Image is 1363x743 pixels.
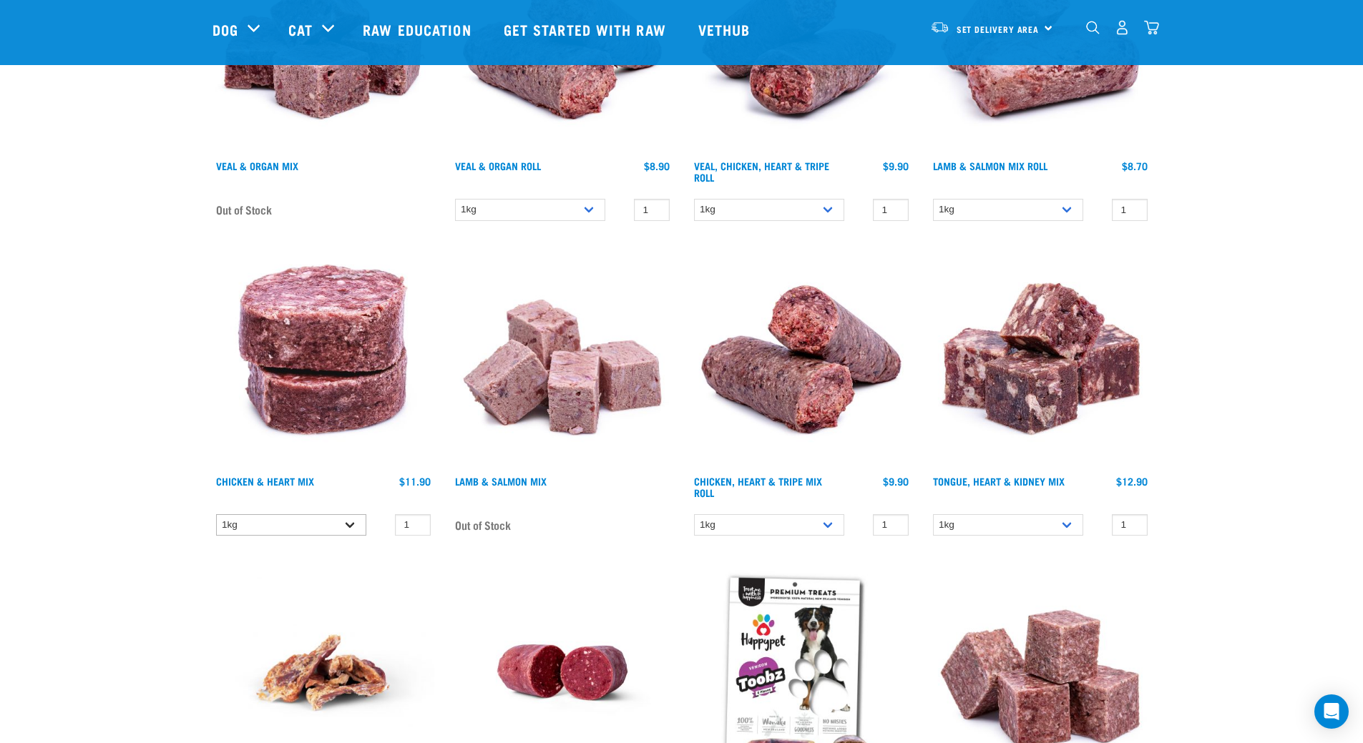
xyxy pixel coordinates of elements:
[690,247,912,468] img: Chicken Heart Tripe Roll 01
[455,163,541,168] a: Veal & Organ Roll
[288,19,313,40] a: Cat
[1112,514,1148,536] input: 1
[694,478,822,495] a: Chicken, Heart & Tripe Mix Roll
[873,514,909,536] input: 1
[216,199,272,220] span: Out of Stock
[957,26,1040,31] span: Set Delivery Area
[933,163,1047,168] a: Lamb & Salmon Mix Roll
[455,478,547,483] a: Lamb & Salmon Mix
[348,1,489,58] a: Raw Education
[216,478,314,483] a: Chicken & Heart Mix
[929,247,1151,468] img: 1167 Tongue Heart Kidney Mix 01
[1115,20,1130,35] img: user.png
[933,478,1065,483] a: Tongue, Heart & Kidney Mix
[694,163,829,179] a: Veal, Chicken, Heart & Tripe Roll
[1086,21,1100,34] img: home-icon-1@2x.png
[1112,199,1148,221] input: 1
[216,163,298,168] a: Veal & Organ Mix
[212,247,434,468] img: Chicken and Heart Medallions
[644,160,670,172] div: $8.90
[684,1,768,58] a: Vethub
[634,199,670,221] input: 1
[455,514,511,536] span: Out of Stock
[1144,20,1159,35] img: home-icon@2x.png
[1116,476,1148,487] div: $12.90
[873,199,909,221] input: 1
[395,514,431,536] input: 1
[883,160,909,172] div: $9.90
[1314,694,1349,729] div: Open Intercom Messenger
[489,1,684,58] a: Get started with Raw
[930,21,949,34] img: van-moving.png
[451,247,673,468] img: 1029 Lamb Salmon Mix 01
[1122,160,1148,172] div: $8.70
[399,476,431,487] div: $11.90
[883,476,909,487] div: $9.90
[212,19,238,40] a: Dog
